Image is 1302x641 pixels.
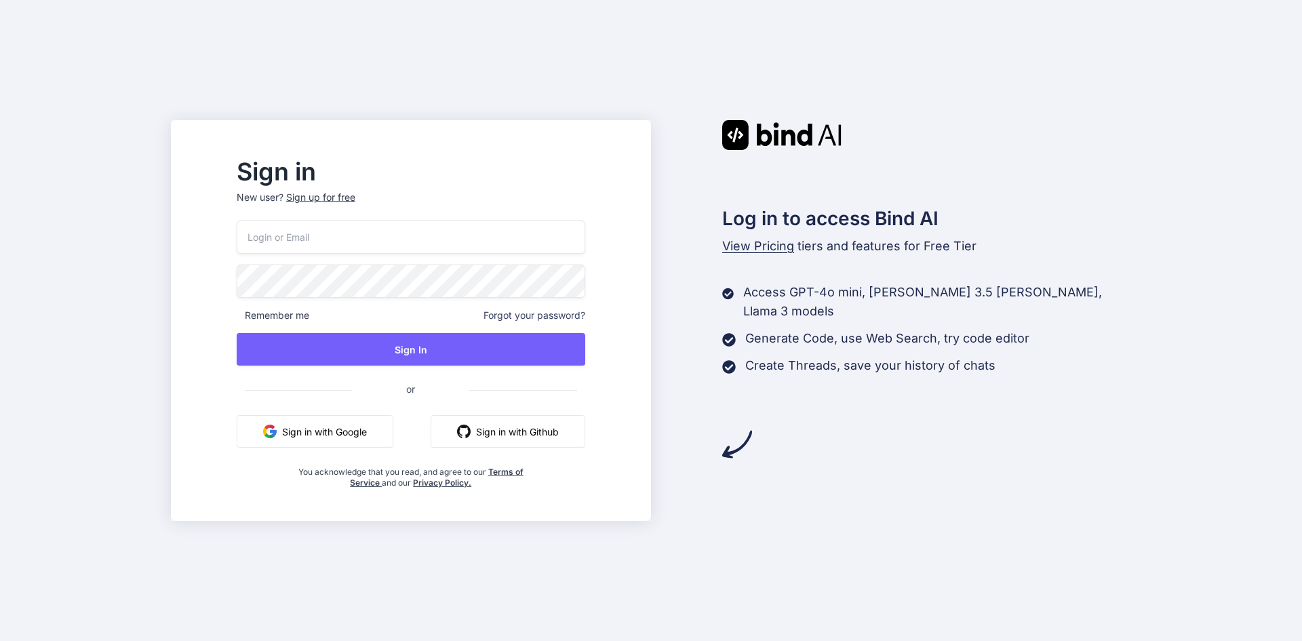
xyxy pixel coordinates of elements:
p: tiers and features for Free Tier [722,237,1132,256]
a: Privacy Policy. [413,478,471,488]
span: View Pricing [722,239,794,253]
img: arrow [722,429,752,459]
button: Sign In [237,333,585,366]
img: google [263,425,277,438]
h2: Log in to access Bind AI [722,204,1132,233]
button: Sign in with Google [237,415,393,448]
button: Sign in with Github [431,415,585,448]
div: You acknowledge that you read, and agree to our and our [294,459,527,488]
input: Login or Email [237,220,585,254]
p: Generate Code, use Web Search, try code editor [745,329,1029,348]
img: Bind AI logo [722,120,842,150]
img: github [457,425,471,438]
p: Create Threads, save your history of chats [745,356,995,375]
span: Forgot your password? [484,309,585,322]
p: New user? [237,191,585,220]
a: Terms of Service [350,467,524,488]
div: Sign up for free [286,191,355,204]
span: Remember me [237,309,309,322]
h2: Sign in [237,161,585,182]
p: Access GPT-4o mini, [PERSON_NAME] 3.5 [PERSON_NAME], Llama 3 models [743,283,1131,321]
span: or [352,372,469,406]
